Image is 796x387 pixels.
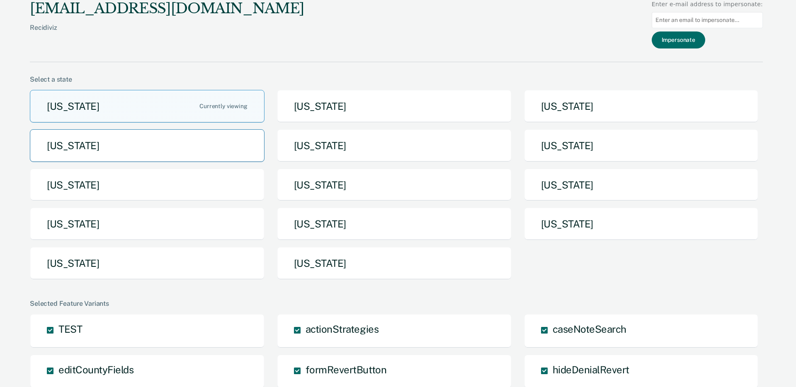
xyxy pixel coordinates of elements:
[58,364,133,375] span: editCountyFields
[277,169,512,201] button: [US_STATE]
[524,208,759,240] button: [US_STATE]
[277,208,512,240] button: [US_STATE]
[553,364,629,375] span: hideDenialRevert
[58,323,82,335] span: TEST
[524,169,759,201] button: [US_STATE]
[277,129,512,162] button: [US_STATE]
[30,75,763,83] div: Select a state
[553,323,626,335] span: caseNoteSearch
[524,90,759,123] button: [US_STATE]
[30,24,304,45] div: Recidiviz
[30,169,265,201] button: [US_STATE]
[30,300,763,307] div: Selected Feature Variants
[524,129,759,162] button: [US_STATE]
[277,247,512,280] button: [US_STATE]
[652,12,763,28] input: Enter an email to impersonate...
[30,247,265,280] button: [US_STATE]
[652,31,705,48] button: Impersonate
[30,129,265,162] button: [US_STATE]
[277,90,512,123] button: [US_STATE]
[30,208,265,240] button: [US_STATE]
[306,364,386,375] span: formRevertButton
[30,90,265,123] button: [US_STATE]
[306,323,379,335] span: actionStrategies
